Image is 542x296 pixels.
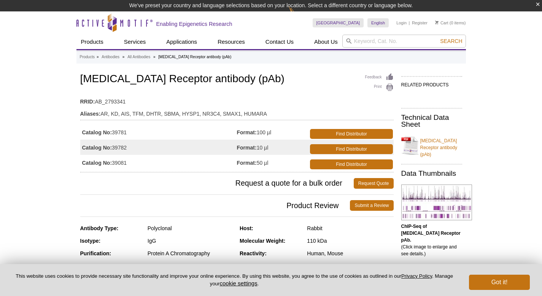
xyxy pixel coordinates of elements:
[401,223,462,257] p: (Click image to enlarge and see details.)
[401,224,461,243] b: ChIP-Seq of [MEDICAL_DATA] Receptor pAb.
[148,225,234,232] div: Polyclonal
[240,225,253,231] strong: Host:
[80,225,119,231] strong: Antibody Type:
[80,54,95,60] a: Products
[213,35,250,49] a: Resources
[80,140,237,155] td: 39782
[307,250,393,257] div: Human, Mouse
[80,124,237,140] td: 39781
[440,38,462,44] span: Search
[82,129,112,136] strong: Catalog No:
[261,35,298,49] a: Contact Us
[310,129,393,139] a: Find Distributor
[76,35,108,49] a: Products
[162,35,202,49] a: Applications
[365,83,394,92] a: Print
[401,185,472,220] img: Androgen Receptor antibody (pAb) tested by ChIP-Seq.
[219,280,257,286] button: cookie settings
[102,54,119,60] a: Antibodies
[354,178,394,189] a: Request Quote
[153,55,156,59] li: »
[237,144,257,151] strong: Format:
[240,250,267,256] strong: Reactivity:
[82,159,112,166] strong: Catalog No:
[80,110,101,117] strong: Aliases:
[401,273,432,279] a: Privacy Policy
[156,21,232,27] h2: Enabling Epigenetics Research
[237,140,309,155] td: 10 µl
[307,225,393,232] div: Rabbit
[97,55,99,59] li: »
[342,35,466,48] input: Keyword, Cat. No.
[401,133,462,158] a: [MEDICAL_DATA] Receptor antibody (pAb)
[310,144,393,154] a: Find Distributor
[80,98,95,105] strong: RRID:
[396,20,407,25] a: Login
[82,144,112,151] strong: Catalog No:
[237,155,309,170] td: 50 µl
[80,250,111,256] strong: Purification:
[240,238,285,244] strong: Molecular Weight:
[310,35,342,49] a: About Us
[122,55,125,59] li: »
[367,18,389,27] a: English
[401,170,462,177] h2: Data Thumbnails
[435,18,466,27] li: (0 items)
[127,54,150,60] a: All Antibodies
[313,18,364,27] a: [GEOGRAPHIC_DATA]
[148,250,234,257] div: Protein A Chromatography
[289,6,309,24] img: Change Here
[158,55,231,59] li: [MEDICAL_DATA] Receptor antibody (pAb)
[119,35,151,49] a: Services
[435,21,439,24] img: Your Cart
[148,237,234,244] div: IgG
[307,237,393,244] div: 110 kDa
[350,200,393,211] a: Submit a Review
[12,273,456,287] p: This website uses cookies to provide necessary site functionality and improve your online experie...
[438,38,464,45] button: Search
[237,129,257,136] strong: Format:
[412,20,428,25] a: Register
[469,275,530,290] button: Got it!
[237,124,309,140] td: 100 µl
[80,178,354,189] span: Request a quote for a bulk order
[310,159,393,169] a: Find Distributor
[365,73,394,81] a: Feedback
[80,73,394,86] h1: [MEDICAL_DATA] Receptor antibody (pAb)
[401,76,462,90] h2: RELATED PRODUCTS
[80,94,394,106] td: AB_2793341
[80,238,101,244] strong: Isotype:
[80,200,350,211] span: Product Review
[80,106,394,118] td: AR, KD, AIS, TFM, DHTR, SBMA, HYSP1, NR3C4, SMAX1, HUMARA
[401,114,462,128] h2: Technical Data Sheet
[435,20,448,25] a: Cart
[237,159,257,166] strong: Format:
[409,18,410,27] li: |
[80,155,237,170] td: 39081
